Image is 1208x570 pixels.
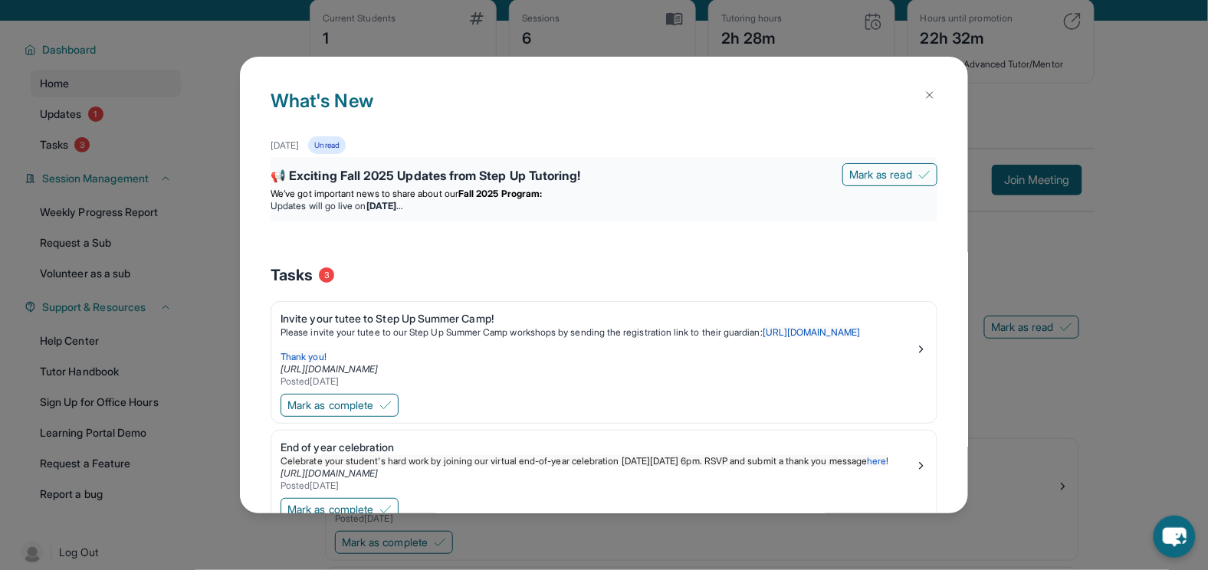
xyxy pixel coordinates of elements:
[281,394,399,417] button: Mark as complete
[867,455,886,467] a: here
[281,351,327,362] span: Thank you!
[281,363,378,375] a: [URL][DOMAIN_NAME]
[918,169,931,181] img: Mark as read
[849,167,912,182] span: Mark as read
[1154,516,1196,558] button: chat-button
[281,311,915,326] div: Invite your tutee to Step Up Summer Camp!
[308,136,345,154] div: Unread
[281,440,915,455] div: End of year celebration
[458,188,542,199] strong: Fall 2025 Program:
[319,267,334,283] span: 3
[366,200,402,211] strong: [DATE]
[281,455,915,467] p: !
[271,166,937,188] div: 📢 Exciting Fall 2025 Updates from Step Up Tutoring!
[281,467,378,479] a: [URL][DOMAIN_NAME]
[281,455,867,467] span: Celebrate your student's hard work by joining our virtual end-of-year celebration [DATE][DATE] 6p...
[271,139,299,152] div: [DATE]
[379,503,392,516] img: Mark as complete
[281,480,915,492] div: Posted [DATE]
[924,89,936,101] img: Close Icon
[281,498,399,521] button: Mark as complete
[281,375,915,388] div: Posted [DATE]
[271,431,937,495] a: End of year celebrationCelebrate your student's hard work by joining our virtual end-of-year cele...
[287,502,373,517] span: Mark as complete
[271,188,458,199] span: We’ve got important news to share about our
[271,264,313,286] span: Tasks
[271,87,937,136] h1: What's New
[763,326,860,338] a: [URL][DOMAIN_NAME]
[379,399,392,411] img: Mark as complete
[287,398,373,413] span: Mark as complete
[271,200,937,212] li: Updates will go live on
[281,326,915,339] p: Please invite your tutee to our Step Up Summer Camp workshops by sending the registration link to...
[842,163,937,186] button: Mark as read
[271,302,937,391] a: Invite your tutee to Step Up Summer Camp!Please invite your tutee to our Step Up Summer Camp work...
